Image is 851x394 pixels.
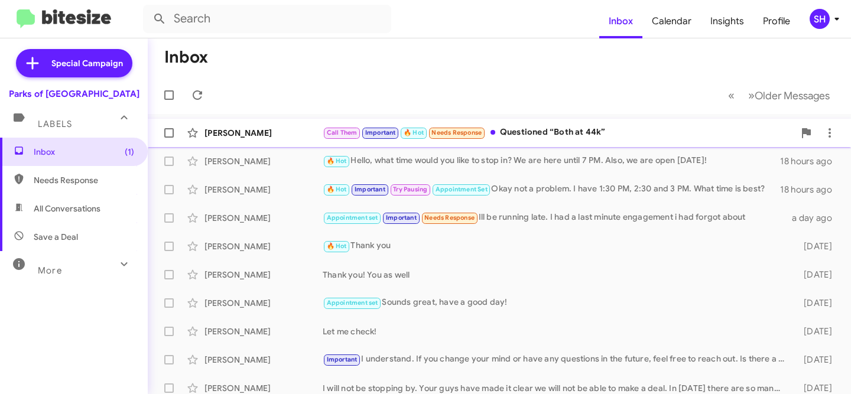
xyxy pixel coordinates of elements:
[728,88,735,103] span: «
[755,89,830,102] span: Older Messages
[38,265,62,276] span: More
[701,4,753,38] a: Insights
[204,212,323,224] div: [PERSON_NAME]
[204,269,323,281] div: [PERSON_NAME]
[323,126,794,139] div: Questioned “Both at 44k”
[790,354,842,366] div: [DATE]
[327,214,378,222] span: Appointment set
[365,129,396,136] span: Important
[436,185,488,193] span: Appointment Set
[599,4,642,38] a: Inbox
[51,57,123,69] span: Special Campaign
[323,325,790,337] div: Let me check!
[16,49,132,77] a: Special Campaign
[143,5,391,33] input: Search
[204,325,323,337] div: [PERSON_NAME]
[204,184,323,196] div: [PERSON_NAME]
[323,211,790,224] div: Ill be running late. I had a last minute engagement i had forgot about
[327,299,378,307] span: Appointment set
[780,184,842,196] div: 18 hours ago
[722,83,837,108] nav: Page navigation example
[323,269,790,281] div: Thank you! You as well
[204,354,323,366] div: [PERSON_NAME]
[810,9,830,29] div: SH
[327,356,358,363] span: Important
[34,203,100,214] span: All Conversations
[323,353,790,366] div: I understand. If you change your mind or have any questions in the future, feel free to reach out...
[34,146,134,158] span: Inbox
[204,127,323,139] div: [PERSON_NAME]
[204,240,323,252] div: [PERSON_NAME]
[642,4,701,38] a: Calendar
[323,154,780,168] div: Hello, what time would you like to stop in? We are here until 7 PM. Also, we are open [DATE]!
[748,88,755,103] span: »
[327,129,358,136] span: Call Them
[790,382,842,394] div: [DATE]
[204,382,323,394] div: [PERSON_NAME]
[753,4,800,38] a: Profile
[9,88,139,100] div: Parks of [GEOGRAPHIC_DATA]
[386,214,417,222] span: Important
[125,146,134,158] span: (1)
[327,185,347,193] span: 🔥 Hot
[393,185,427,193] span: Try Pausing
[790,297,842,309] div: [DATE]
[424,214,475,222] span: Needs Response
[431,129,482,136] span: Needs Response
[164,48,208,67] h1: Inbox
[790,269,842,281] div: [DATE]
[800,9,838,29] button: SH
[404,129,424,136] span: 🔥 Hot
[780,155,842,167] div: 18 hours ago
[741,83,837,108] button: Next
[721,83,742,108] button: Previous
[204,155,323,167] div: [PERSON_NAME]
[327,157,347,165] span: 🔥 Hot
[323,382,790,394] div: I will not be stopping by. Your guys have made it clear we will not be able to make a deal. In [D...
[355,185,385,193] span: Important
[323,183,780,196] div: Okay not a problem. I have 1:30 PM, 2:30 and 3 PM. What time is best?
[323,296,790,310] div: Sounds great, have a good day!
[790,325,842,337] div: [DATE]
[34,231,78,243] span: Save a Deal
[323,239,790,253] div: Thank you
[204,297,323,309] div: [PERSON_NAME]
[38,119,72,129] span: Labels
[790,240,842,252] div: [DATE]
[327,242,347,250] span: 🔥 Hot
[790,212,842,224] div: a day ago
[34,174,134,186] span: Needs Response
